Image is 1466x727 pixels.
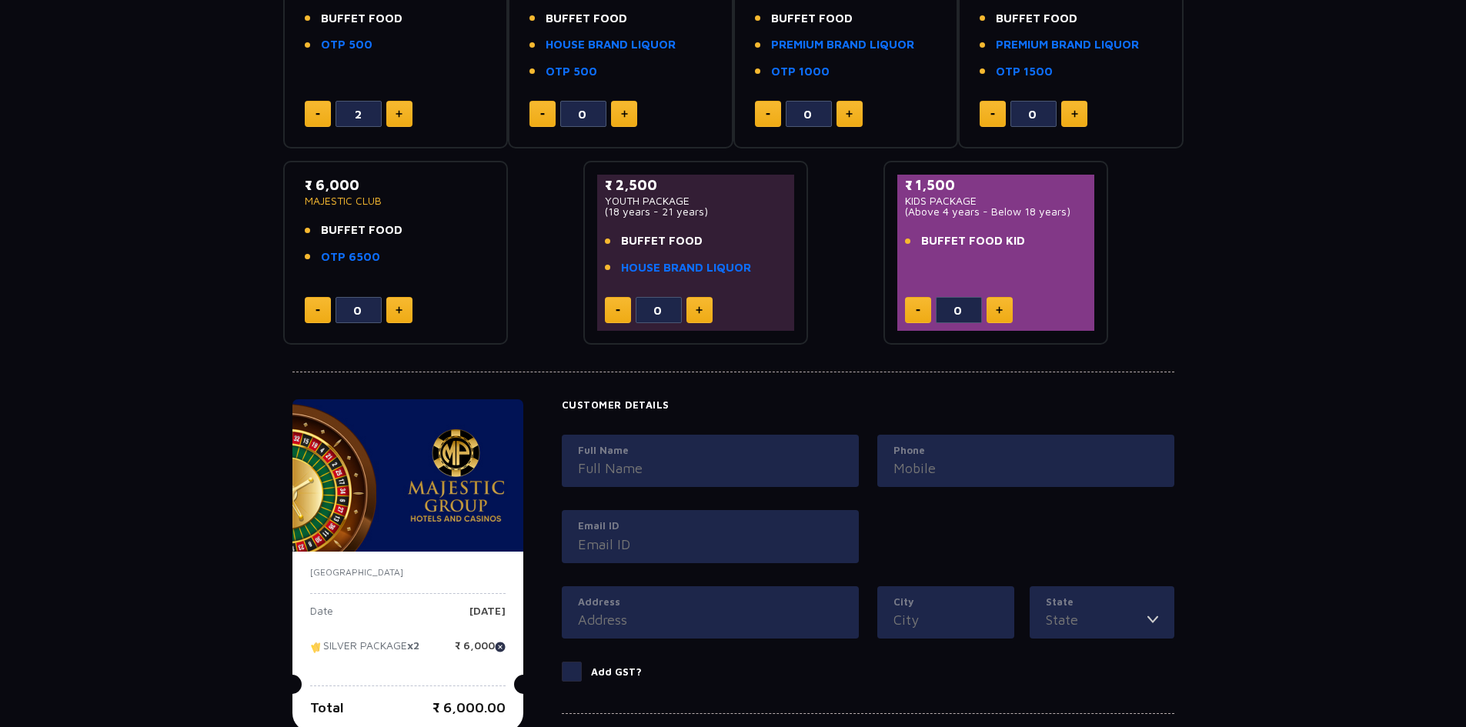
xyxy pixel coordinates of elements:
[292,399,523,552] img: majesticPride-banner
[540,113,545,115] img: minus
[432,697,506,718] p: ₹ 6,000.00
[621,110,628,118] img: plus
[921,232,1025,250] span: BUFFET FOOD KID
[905,195,1087,206] p: KIDS PACKAGE
[591,665,642,680] p: Add GST?
[905,175,1087,195] p: ₹ 1,500
[546,63,597,81] a: OTP 500
[893,595,998,610] label: City
[905,206,1087,217] p: (Above 4 years - Below 18 years)
[578,458,843,479] input: Full Name
[846,110,853,118] img: plus
[578,443,843,459] label: Full Name
[916,309,920,312] img: minus
[407,639,419,652] strong: x2
[621,232,703,250] span: BUFFET FOOD
[771,10,853,28] span: BUFFET FOOD
[305,175,487,195] p: ₹ 6,000
[1046,609,1147,630] input: State
[310,697,344,718] p: Total
[316,113,320,115] img: minus
[578,519,843,534] label: Email ID
[616,309,620,312] img: minus
[771,36,914,54] a: PREMIUM BRAND LIQUOR
[621,259,751,277] a: HOUSE BRAND LIQUOR
[310,565,506,579] p: [GEOGRAPHIC_DATA]
[893,458,1158,479] input: Mobile
[996,36,1139,54] a: PREMIUM BRAND LIQUOR
[605,195,787,206] p: YOUTH PACKAGE
[546,10,627,28] span: BUFFET FOOD
[766,113,770,115] img: minus
[605,206,787,217] p: (18 years - 21 years)
[321,36,372,54] a: OTP 500
[396,110,402,118] img: plus
[1147,609,1158,630] img: toggler icon
[605,175,787,195] p: ₹ 2,500
[310,640,419,663] p: SILVER PACKAGE
[321,10,402,28] span: BUFFET FOOD
[893,443,1158,459] label: Phone
[316,309,320,312] img: minus
[469,605,506,629] p: [DATE]
[578,534,843,555] input: Email ID
[996,306,1003,314] img: plus
[578,595,843,610] label: Address
[996,10,1077,28] span: BUFFET FOOD
[771,63,830,81] a: OTP 1000
[546,36,676,54] a: HOUSE BRAND LIQUOR
[562,399,1174,412] h4: Customer Details
[305,195,487,206] p: MAJESTIC CLUB
[1046,595,1158,610] label: State
[310,640,323,654] img: tikcet
[893,609,998,630] input: City
[321,248,380,266] a: OTP 6500
[578,609,843,630] input: Address
[310,605,333,629] p: Date
[321,222,402,239] span: BUFFET FOOD
[1071,110,1078,118] img: plus
[396,306,402,314] img: plus
[455,640,506,663] p: ₹ 6,000
[696,306,703,314] img: plus
[996,63,1053,81] a: OTP 1500
[990,113,995,115] img: minus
